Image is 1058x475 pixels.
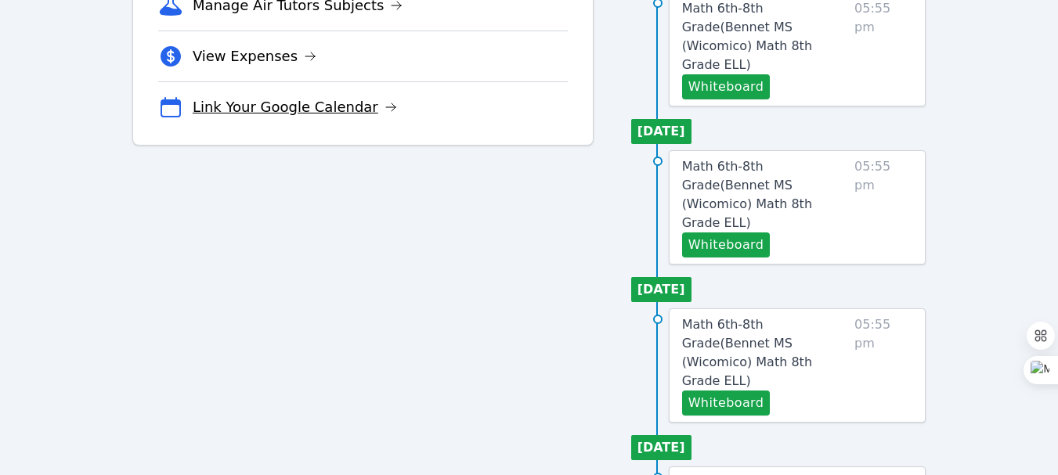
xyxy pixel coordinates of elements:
[631,435,691,460] li: [DATE]
[193,96,397,118] a: Link Your Google Calendar
[631,277,691,302] li: [DATE]
[682,74,771,99] button: Whiteboard
[682,1,812,72] span: Math 6th-8th Grade ( Bennet MS (Wicomico) Math 8th Grade ELL )
[682,232,771,257] button: Whiteboard
[193,45,316,67] a: View Expenses
[631,119,691,144] li: [DATE]
[682,315,848,390] a: Math 6th-8th Grade(Bennet MS (Wicomico) Math 8th Grade ELL)
[682,390,771,416] button: Whiteboard
[682,157,848,232] a: Math 6th-8th Grade(Bennet MS (Wicomico) Math 8th Grade ELL)
[682,317,812,388] span: Math 6th-8th Grade ( Bennet MS (Wicomico) Math 8th Grade ELL )
[854,157,912,257] span: 05:55 pm
[682,159,812,230] span: Math 6th-8th Grade ( Bennet MS (Wicomico) Math 8th Grade ELL )
[854,315,912,416] span: 05:55 pm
